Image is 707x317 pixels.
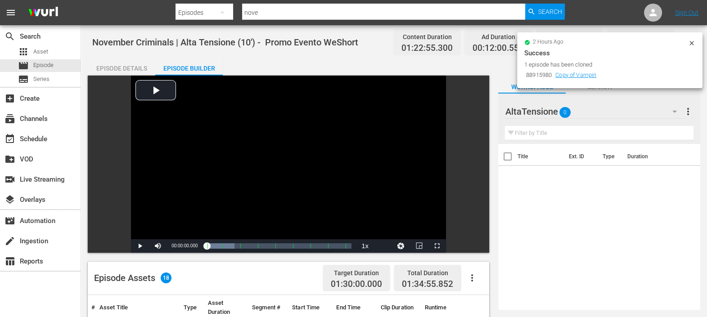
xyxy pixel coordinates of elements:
a: Sign Out [675,9,698,16]
span: Episode [18,60,29,71]
span: Search [5,31,15,42]
button: Jump To Time [392,239,410,253]
div: Episode Assets [94,272,171,283]
button: Playback Rate [356,239,374,253]
div: Content Duration [401,31,453,43]
button: Episode Details [88,58,155,76]
th: Type [597,144,622,169]
img: ans4CAIJ8jUAAAAAAAAAAAAAAAAAAAAAAAAgQb4GAAAAAAAAAAAAAAAAAAAAAAAAJMjXAAAAAAAAAAAAAAAAAAAAAAAAgAT5G... [22,2,65,23]
span: 18 [161,272,171,283]
button: Mute [149,239,167,253]
div: Ad Duration [473,31,524,43]
span: Ingestion [5,236,15,246]
th: Duration [622,144,676,169]
div: AltaTensione [505,99,685,124]
span: Automation [5,215,15,226]
div: Promo Duration [544,31,595,43]
span: Live Streaming [5,174,15,185]
div: Target Duration [331,267,382,279]
span: more_vert [683,106,693,117]
div: Success [524,48,695,58]
span: 00:00:00.000 [171,243,198,248]
th: Title [517,144,563,169]
span: Search [538,4,562,20]
span: Series [18,74,29,85]
button: Play [131,239,149,253]
a: Copy of Vampiri [555,71,596,78]
span: Create [5,93,15,104]
div: Progress Bar [207,243,352,249]
div: Total Duration [402,267,453,279]
button: Fullscreen [428,239,446,253]
div: Episode Builder [155,58,223,79]
td: 88915980 [524,69,554,81]
span: Asset [18,46,29,57]
div: Total Duration [615,31,666,43]
div: 1 episode has been cloned [524,60,686,69]
span: Channels [5,113,15,124]
button: Search [525,4,565,20]
span: VOD [5,154,15,165]
span: Overlays [5,194,15,205]
span: Episode [33,61,54,70]
span: Reports [5,256,15,267]
span: 01:22:55.300 [401,43,453,54]
span: 01:34:55.852 [402,279,453,289]
span: 00:12:00.552 [473,43,524,54]
span: 2 hours ago [533,39,563,46]
span: Asset [33,47,48,56]
div: Video Player [131,76,446,253]
div: Episode Details [88,58,155,79]
button: Picture-in-Picture [410,239,428,253]
span: 01:30:00.000 [331,279,382,290]
span: Series [33,75,50,84]
span: menu [5,7,16,18]
span: November Criminals | Alta Tensione (10') - Promo Evento WeShort [92,37,358,48]
button: more_vert [683,101,693,122]
th: Ext. ID [563,144,597,169]
span: Workspaces [498,81,566,93]
button: Episode Builder [155,58,223,76]
span: Schedule [5,134,15,144]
